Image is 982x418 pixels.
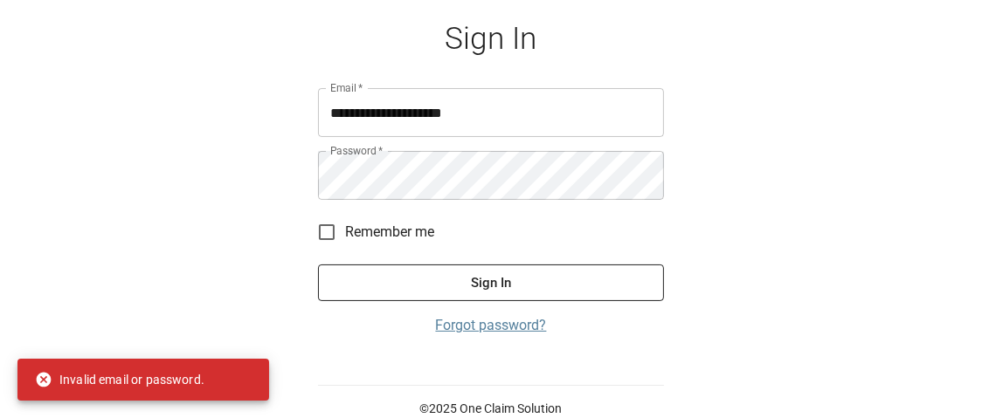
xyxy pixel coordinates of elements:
label: Email [330,80,363,95]
label: Password [330,143,383,158]
img: ocs-logo-white-transparent.png [21,10,91,45]
p: © 2025 One Claim Solution [318,400,664,417]
span: Remember me [345,222,434,243]
button: Sign In [318,264,664,301]
div: Invalid email or password. [35,364,204,395]
a: Forgot password? [318,315,664,336]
